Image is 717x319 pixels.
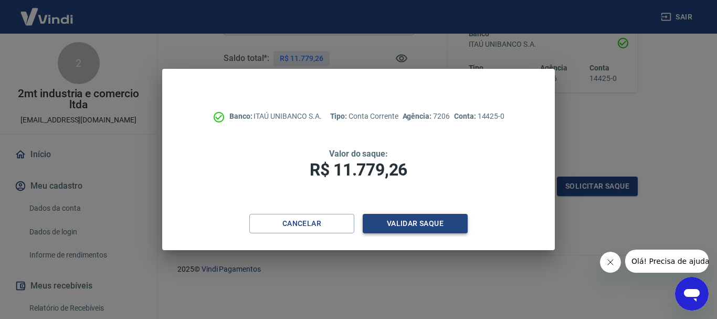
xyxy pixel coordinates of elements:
[625,250,709,273] iframe: Mensagem da empresa
[454,111,504,122] p: 14425-0
[310,160,407,180] span: R$ 11.779,26
[329,149,388,159] span: Valor do saque:
[675,277,709,311] iframe: Botão para abrir a janela de mensagens
[454,112,478,120] span: Conta:
[249,214,354,233] button: Cancelar
[330,112,349,120] span: Tipo:
[363,214,468,233] button: Validar saque
[403,111,450,122] p: 7206
[229,112,254,120] span: Banco:
[600,252,621,273] iframe: Fechar mensagem
[330,111,398,122] p: Conta Corrente
[6,7,88,16] span: Olá! Precisa de ajuda?
[403,112,434,120] span: Agência:
[229,111,322,122] p: ITAÚ UNIBANCO S.A.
